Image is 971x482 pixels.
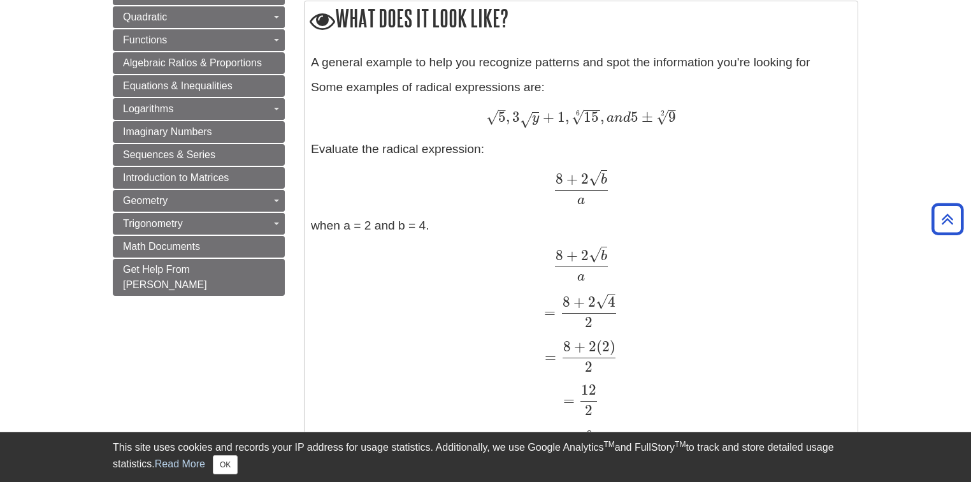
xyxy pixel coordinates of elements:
[544,303,556,321] span: =
[631,108,638,126] span: 5
[585,358,593,376] span: 2
[927,210,968,228] a: Back to Top
[576,109,580,117] span: 6
[520,112,532,129] span: √
[675,440,686,449] sup: TM
[577,270,585,284] span: a
[570,293,585,310] span: +
[545,348,556,365] span: =
[554,108,565,126] span: 1
[123,80,233,91] span: Equations & Inequalities
[586,338,596,355] span: 2
[608,293,615,310] span: 4
[572,108,584,126] span: √
[540,108,554,126] span: +
[123,241,200,252] span: Math Documents
[563,247,578,264] span: +
[668,101,676,119] span: –
[614,111,623,125] span: n
[661,109,665,117] span: 2
[113,259,285,296] a: Get Help From [PERSON_NAME]
[113,144,285,166] a: Sequences & Series
[506,108,510,126] span: ,
[585,402,593,419] span: 2
[563,170,578,187] span: +
[123,149,215,160] span: Sequences & Series
[113,213,285,235] a: Trigonometry
[123,103,173,114] span: Logarithms
[563,293,570,310] span: 8
[578,247,589,264] span: 2
[596,338,602,355] span: (
[123,126,212,137] span: Imaginary Numbers
[623,111,631,125] span: d
[213,455,238,474] button: Close
[668,108,676,126] span: 9
[498,108,506,126] span: 5
[532,111,539,125] span: y
[113,440,858,474] div: This site uses cookies and records your IP address for usage statistics. Additionally, we use Goo...
[556,170,563,187] span: 8
[577,193,585,207] span: a
[601,173,607,187] span: b
[563,391,575,409] span: =
[589,170,601,187] span: √
[155,458,205,469] a: Read More
[585,293,596,310] span: 2
[123,11,167,22] span: Quadratic
[113,75,285,97] a: Equations & Inequalities
[596,293,608,310] span: √
[589,246,601,263] span: √
[311,54,851,72] p: A general example to help you recognize patterns and spot the information you're looking for
[604,111,614,125] span: a
[123,195,168,206] span: Geometry
[123,264,207,290] span: Get Help From [PERSON_NAME]
[602,338,610,355] span: 2
[123,218,183,229] span: Trigonometry
[638,108,653,126] span: ±
[571,338,586,355] span: +
[113,52,285,74] a: Algebraic Ratios & Proportions
[498,101,506,119] span: –
[113,6,285,28] a: Quadratic
[600,108,604,126] span: ,
[556,247,563,264] span: 8
[113,121,285,143] a: Imaginary Numbers
[584,108,599,126] span: 15
[113,236,285,258] a: Math Documents
[123,34,167,45] span: Functions
[608,285,615,302] span: –
[113,29,285,51] a: Functions
[113,190,285,212] a: Geometry
[113,98,285,120] a: Logarithms
[656,108,668,126] span: √
[578,170,589,187] span: 2
[603,440,614,449] sup: TM
[123,57,262,68] span: Algebraic Ratios & Proportions
[565,108,569,126] span: ,
[305,1,858,38] h2: What does it look like?
[113,167,285,189] a: Introduction to Matrices
[585,314,593,331] span: 2
[581,381,596,398] span: 12
[610,338,615,355] span: )
[311,54,851,458] div: Some examples of radical expressions are: Evaluate the radical expression: when a = 2 and b = 4.
[563,338,571,355] span: 8
[486,108,498,126] span: √
[123,172,229,183] span: Introduction to Matrices
[510,108,520,126] span: 3
[601,249,607,263] span: b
